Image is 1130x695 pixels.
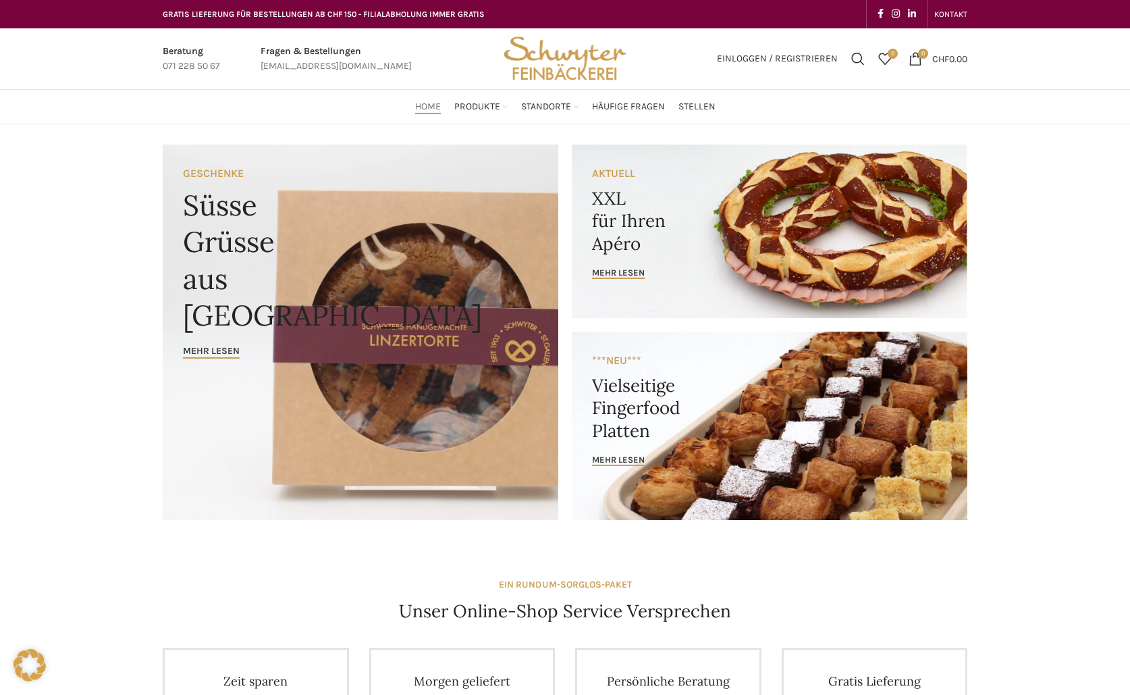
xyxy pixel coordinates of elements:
[392,673,533,689] h4: Morgen geliefert
[185,673,327,689] h4: Zeit sparen
[499,579,632,590] strong: EIN RUNDUM-SORGLOS-PAKET
[932,53,967,64] bdi: 0.00
[415,93,441,120] a: Home
[163,9,485,19] span: GRATIS LIEFERUNG FÜR BESTELLUNGEN AB CHF 150 - FILIALABHOLUNG IMMER GRATIS
[904,5,920,24] a: Linkedin social link
[678,101,716,113] span: Stellen
[454,93,508,120] a: Produkte
[454,101,500,113] span: Produkte
[678,93,716,120] a: Stellen
[597,673,739,689] h4: Persönliche Beratung
[499,28,631,89] img: Bäckerei Schwyter
[902,45,974,72] a: 0 CHF0.00
[873,5,888,24] a: Facebook social link
[927,1,974,28] div: Secondary navigation
[592,101,665,113] span: Häufige Fragen
[932,53,949,64] span: CHF
[572,145,967,318] a: Banner link
[888,5,904,24] a: Instagram social link
[918,49,928,59] span: 0
[804,673,946,689] h4: Gratis Lieferung
[710,45,844,72] a: Einloggen / Registrieren
[163,44,220,74] a: Infobox link
[521,101,571,113] span: Standorte
[717,54,838,63] span: Einloggen / Registrieren
[844,45,871,72] a: Suchen
[415,101,441,113] span: Home
[163,145,558,520] a: Banner link
[572,332,967,520] a: Banner link
[888,49,898,59] span: 0
[592,93,665,120] a: Häufige Fragen
[934,9,967,19] span: KONTAKT
[934,1,967,28] a: KONTAKT
[871,45,898,72] a: 0
[399,599,731,623] h4: Unser Online-Shop Service Versprechen
[156,93,974,120] div: Main navigation
[521,93,579,120] a: Standorte
[499,52,631,63] a: Site logo
[871,45,898,72] div: Meine Wunschliste
[261,44,412,74] a: Infobox link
